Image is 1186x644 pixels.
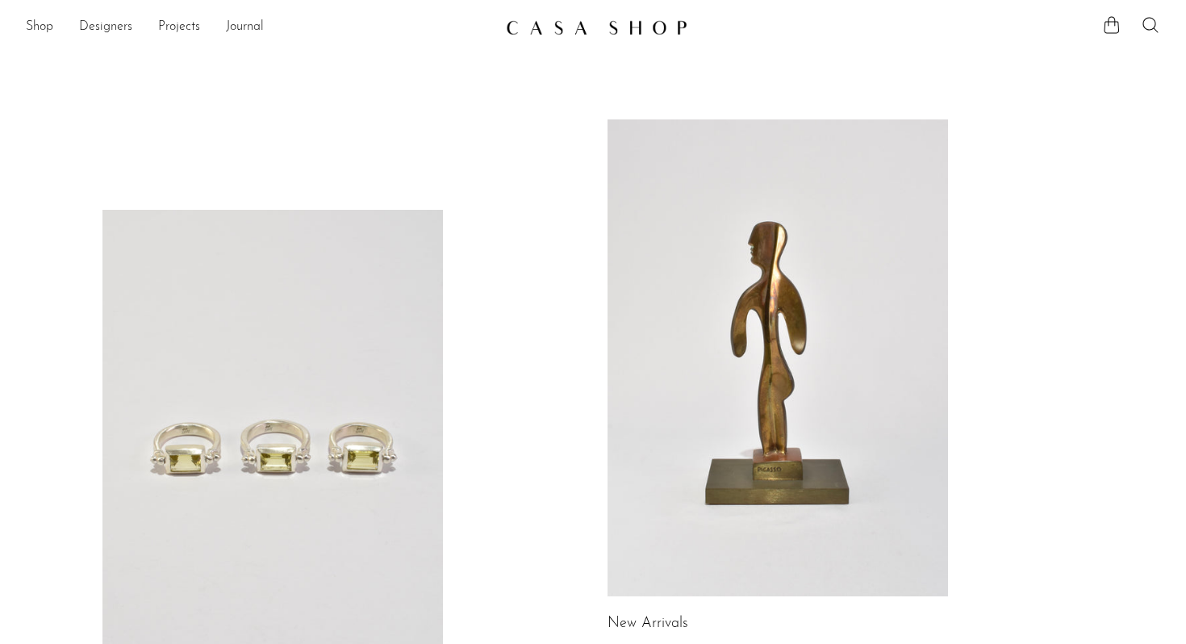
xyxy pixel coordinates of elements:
[158,17,200,38] a: Projects
[226,17,264,38] a: Journal
[79,17,132,38] a: Designers
[608,617,688,631] a: New Arrivals
[26,14,493,41] ul: NEW HEADER MENU
[26,14,493,41] nav: Desktop navigation
[26,17,53,38] a: Shop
